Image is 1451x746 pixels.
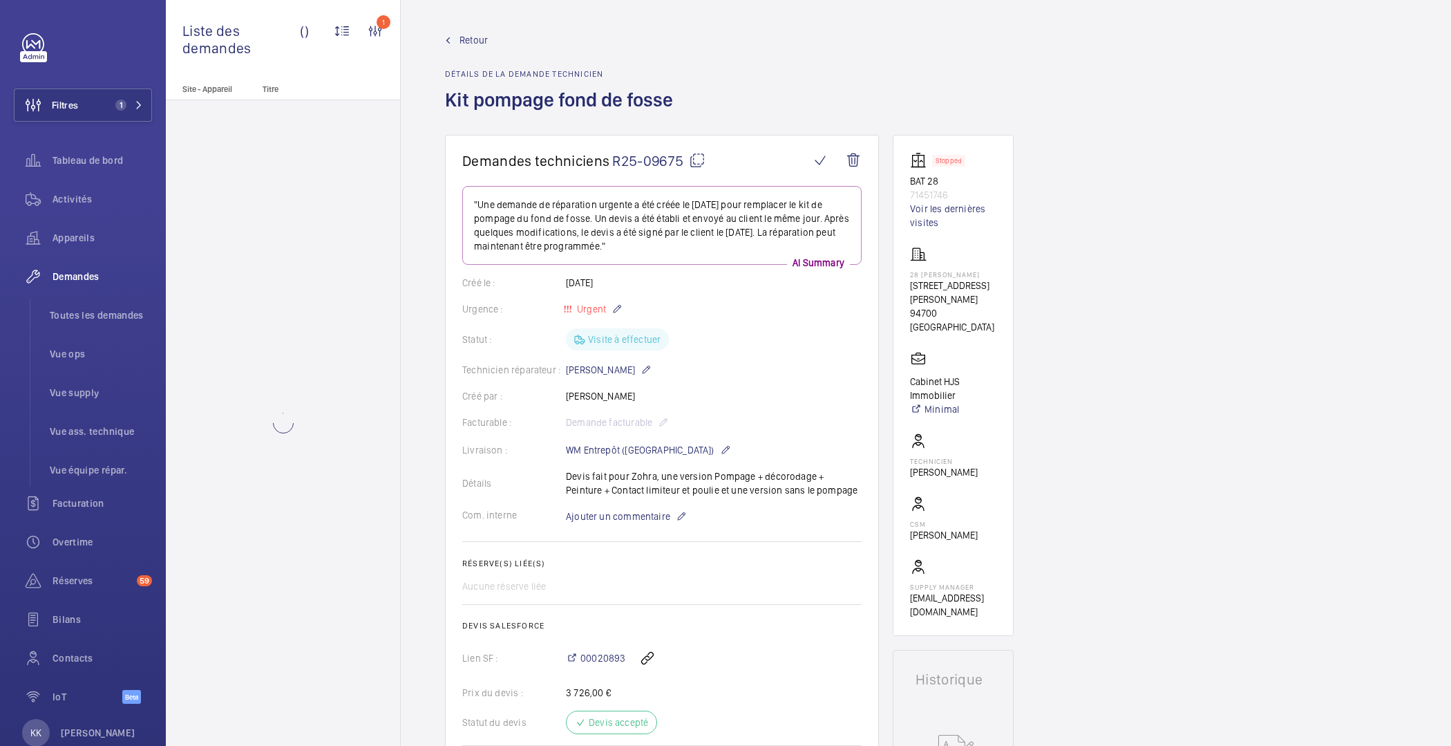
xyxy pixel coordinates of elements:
p: "Une demande de réparation urgente a été créée le [DATE] pour remplacer le kit de pompage du fond... [474,198,850,253]
h1: Historique [916,673,991,687]
span: Beta [122,690,141,704]
span: Vue ass. technique [50,425,152,438]
h2: Détails de la demande technicien [445,69,681,79]
a: 00020893 [566,651,625,665]
span: Vue ops [50,347,152,361]
p: Titre [263,84,354,94]
span: Contacts [53,651,152,665]
span: Réserves [53,574,131,588]
span: 59 [137,575,152,586]
span: Tableau de bord [53,153,152,167]
p: Stopped [936,158,962,163]
span: 1 [115,100,126,111]
span: IoT [53,690,122,704]
span: Activités [53,192,152,206]
a: Voir les dernières visites [910,202,996,230]
p: Supply manager [910,583,996,591]
p: BAT 28 [910,174,996,188]
p: [PERSON_NAME] [910,465,978,479]
p: 28 [PERSON_NAME] [910,270,996,279]
span: R25-09675 [612,152,705,169]
span: Toutes les demandes [50,308,152,322]
p: Cabinet HJS Immobilier [910,375,996,402]
p: [EMAIL_ADDRESS][DOMAIN_NAME] [910,591,996,619]
span: Overtime [53,535,152,549]
p: [PERSON_NAME] [566,362,652,378]
span: Vue équipe répar. [50,463,152,477]
span: Ajouter un commentaire [566,510,670,523]
span: Filtres [52,98,78,112]
img: elevator.svg [910,152,932,169]
p: [STREET_ADDRESS][PERSON_NAME] [910,279,996,306]
h2: Devis Salesforce [462,621,862,631]
p: 94700 [GEOGRAPHIC_DATA] [910,306,996,334]
span: Urgent [574,304,606,315]
span: Bilans [53,613,152,626]
span: Demandes techniciens [462,152,609,169]
a: Minimal [910,402,996,416]
span: Facturation [53,496,152,510]
p: [PERSON_NAME] [910,528,978,542]
p: WM Entrepôt ([GEOGRAPHIC_DATA]) [566,442,731,458]
p: [PERSON_NAME] [61,726,135,740]
p: CSM [910,520,978,528]
span: Demandes [53,270,152,283]
p: 71451746 [910,188,996,202]
p: KK [30,726,41,740]
button: Filtres1 [14,88,152,122]
span: Appareils [53,231,152,245]
p: Technicien [910,457,978,465]
span: 00020893 [580,651,625,665]
span: Retour [459,33,488,47]
p: Site - Appareil [166,84,257,94]
h1: Kit pompage fond de fosse [445,87,681,135]
span: Vue supply [50,386,152,400]
h2: Réserve(s) liée(s) [462,559,862,568]
span: Liste des demandes [182,22,300,57]
p: AI Summary [787,256,850,270]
